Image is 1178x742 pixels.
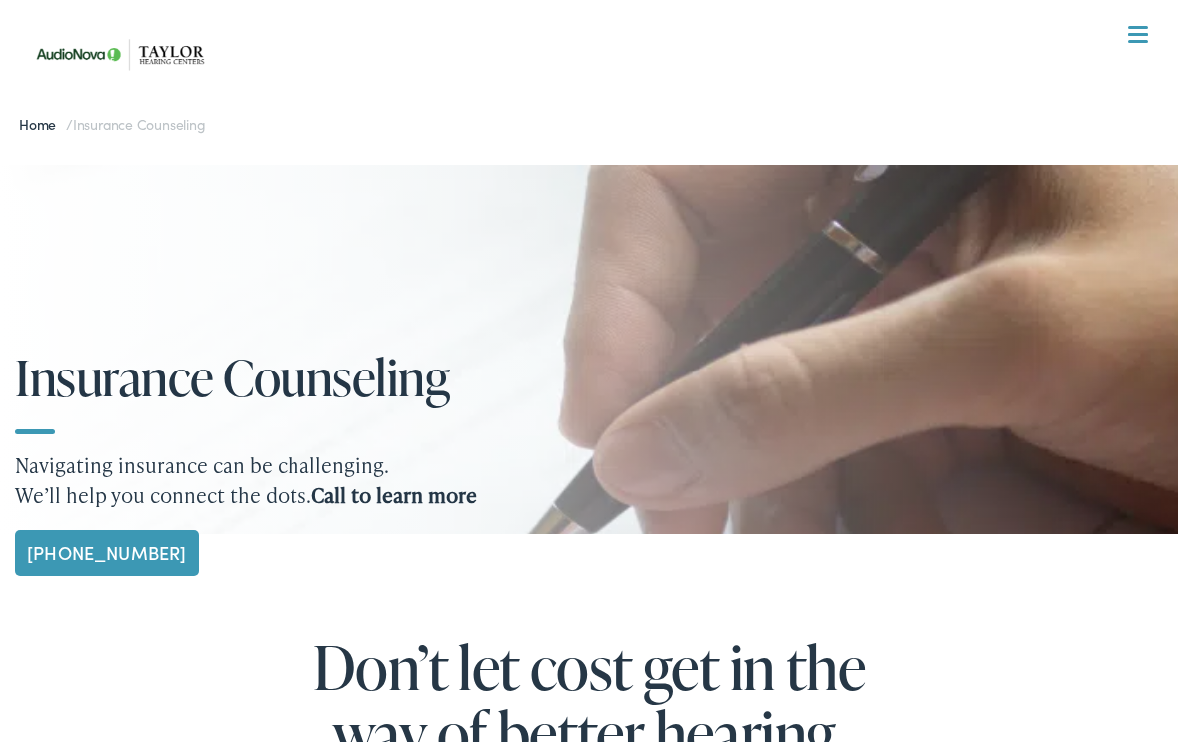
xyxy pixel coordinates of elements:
strong: Call to learn more [311,481,477,509]
a: [PHONE_NUMBER] [15,530,199,576]
a: What We Offer [39,80,1155,142]
span: / [19,114,206,134]
a: Home [19,114,66,134]
p: Navigating insurance can be challenging. We’ll help you connect the dots. [15,450,1178,510]
span: Insurance Counseling [73,114,206,134]
h1: Insurance Counseling [15,350,1178,404]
